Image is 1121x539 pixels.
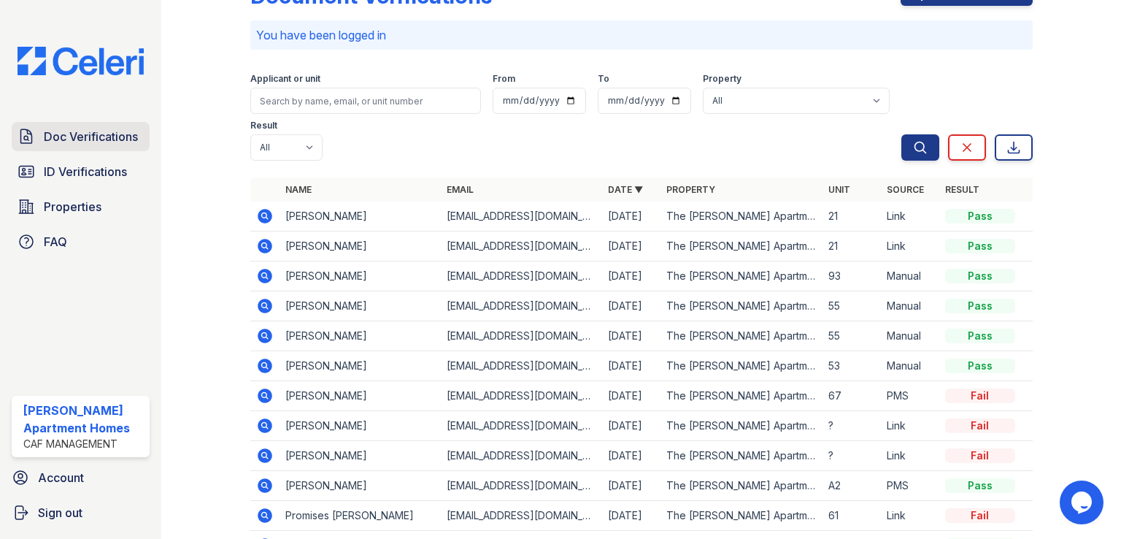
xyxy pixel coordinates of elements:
[823,351,881,381] td: 53
[945,418,1015,433] div: Fail
[602,441,660,471] td: [DATE]
[44,198,101,215] span: Properties
[945,448,1015,463] div: Fail
[23,437,144,451] div: CAF Management
[823,501,881,531] td: 61
[823,202,881,232] td: 21
[280,381,441,411] td: [PERSON_NAME]
[280,411,441,441] td: [PERSON_NAME]
[660,501,822,531] td: The [PERSON_NAME] Apartment Homes
[441,232,602,261] td: [EMAIL_ADDRESS][DOMAIN_NAME]
[881,501,939,531] td: Link
[945,184,979,195] a: Result
[441,291,602,321] td: [EMAIL_ADDRESS][DOMAIN_NAME]
[660,351,822,381] td: The [PERSON_NAME] Apartment Homes
[660,291,822,321] td: The [PERSON_NAME] Apartment Homes
[881,261,939,291] td: Manual
[38,504,82,521] span: Sign out
[608,184,643,195] a: Date ▼
[280,441,441,471] td: [PERSON_NAME]
[602,501,660,531] td: [DATE]
[280,501,441,531] td: Promises [PERSON_NAME]
[441,411,602,441] td: [EMAIL_ADDRESS][DOMAIN_NAME]
[602,232,660,261] td: [DATE]
[602,321,660,351] td: [DATE]
[280,321,441,351] td: [PERSON_NAME]
[44,128,138,145] span: Doc Verifications
[441,202,602,232] td: [EMAIL_ADDRESS][DOMAIN_NAME]
[1060,481,1106,524] iframe: chat widget
[703,73,741,85] label: Property
[881,411,939,441] td: Link
[602,471,660,501] td: [DATE]
[660,232,822,261] td: The [PERSON_NAME] Apartment Homes
[38,469,84,486] span: Account
[602,202,660,232] td: [DATE]
[945,239,1015,253] div: Pass
[250,88,481,114] input: Search by name, email, or unit number
[945,508,1015,523] div: Fail
[881,232,939,261] td: Link
[945,478,1015,493] div: Pass
[12,192,150,221] a: Properties
[256,26,1027,44] p: You have been logged in
[285,184,312,195] a: Name
[828,184,850,195] a: Unit
[280,351,441,381] td: [PERSON_NAME]
[660,202,822,232] td: The [PERSON_NAME] Apartment Homes
[441,351,602,381] td: [EMAIL_ADDRESS][DOMAIN_NAME]
[881,441,939,471] td: Link
[250,73,320,85] label: Applicant or unit
[280,261,441,291] td: [PERSON_NAME]
[660,321,822,351] td: The [PERSON_NAME] Apartment Homes
[280,202,441,232] td: [PERSON_NAME]
[6,47,155,75] img: CE_Logo_Blue-a8612792a0a2168367f1c8372b55b34899dd931a85d93a1a3d3e32e68fde9ad4.png
[6,498,155,527] button: Sign out
[823,411,881,441] td: ?
[250,120,277,131] label: Result
[602,351,660,381] td: [DATE]
[602,381,660,411] td: [DATE]
[602,411,660,441] td: [DATE]
[12,122,150,151] a: Doc Verifications
[945,269,1015,283] div: Pass
[598,73,609,85] label: To
[945,389,1015,403] div: Fail
[945,359,1015,373] div: Pass
[441,381,602,411] td: [EMAIL_ADDRESS][DOMAIN_NAME]
[441,261,602,291] td: [EMAIL_ADDRESS][DOMAIN_NAME]
[881,291,939,321] td: Manual
[12,157,150,186] a: ID Verifications
[602,261,660,291] td: [DATE]
[881,471,939,501] td: PMS
[823,381,881,411] td: 67
[6,463,155,492] a: Account
[441,321,602,351] td: [EMAIL_ADDRESS][DOMAIN_NAME]
[23,402,144,437] div: [PERSON_NAME] Apartment Homes
[660,381,822,411] td: The [PERSON_NAME] Apartment Homes
[823,471,881,501] td: A2
[44,163,127,180] span: ID Verifications
[12,227,150,256] a: FAQ
[280,291,441,321] td: [PERSON_NAME]
[441,501,602,531] td: [EMAIL_ADDRESS][DOMAIN_NAME]
[945,299,1015,313] div: Pass
[441,441,602,471] td: [EMAIL_ADDRESS][DOMAIN_NAME]
[447,184,474,195] a: Email
[660,441,822,471] td: The [PERSON_NAME] Apartment Homes
[881,321,939,351] td: Manual
[493,73,515,85] label: From
[660,261,822,291] td: The [PERSON_NAME] Apartment Homes
[280,232,441,261] td: [PERSON_NAME]
[887,184,924,195] a: Source
[280,471,441,501] td: [PERSON_NAME]
[945,329,1015,343] div: Pass
[823,232,881,261] td: 21
[945,209,1015,223] div: Pass
[602,291,660,321] td: [DATE]
[660,471,822,501] td: The [PERSON_NAME] Apartment Homes
[44,233,67,251] span: FAQ
[823,291,881,321] td: 55
[823,261,881,291] td: 93
[881,351,939,381] td: Manual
